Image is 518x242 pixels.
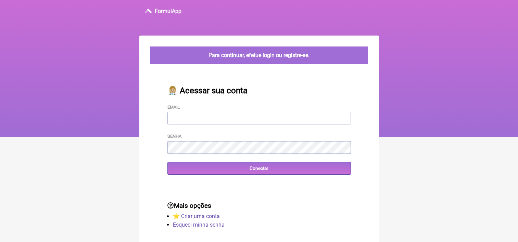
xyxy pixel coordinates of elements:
[167,162,351,175] input: Conectar
[167,202,351,210] h3: Mais opções
[155,8,181,14] h3: FormulApp
[173,221,225,228] a: Esqueci minha senha
[167,86,351,95] h2: 👩🏼‍⚕️ Acessar sua conta
[150,46,368,64] div: Para continuar, efetue login ou registre-se.
[167,105,180,110] label: Email
[167,134,181,139] label: Senha
[173,213,220,219] a: ⭐️ Criar uma conta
